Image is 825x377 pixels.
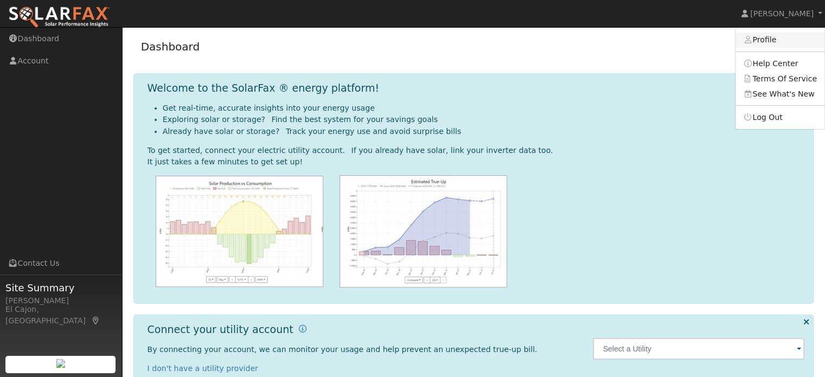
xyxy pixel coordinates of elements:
[148,145,805,156] div: To get started, connect your electric utility account. If you already have solar, link your inver...
[148,323,293,336] h1: Connect your utility account
[148,345,538,354] span: By connecting your account, we can monitor your usage and help prevent an unexpected true-up bill.
[56,359,65,368] img: retrieve
[736,33,824,48] a: Profile
[163,103,805,114] li: Get real-time, accurate insights into your energy usage
[750,9,814,18] span: [PERSON_NAME]
[593,338,804,360] input: Select a Utility
[141,40,200,53] a: Dashboard
[736,86,824,101] a: See What's New
[148,82,379,94] h1: Welcome to the SolarFax ® energy platform!
[163,126,805,137] li: Already have solar or storage? Track your energy use and avoid surprise bills
[148,156,805,168] div: It just takes a few minutes to get set up!
[91,316,101,325] a: Map
[736,56,824,71] a: Help Center
[163,114,805,125] li: Exploring solar or storage? Find the best system for your savings goals
[5,304,116,327] div: El Cajon, [GEOGRAPHIC_DATA]
[736,110,824,125] a: Log Out
[5,295,116,306] div: [PERSON_NAME]
[8,6,110,29] img: SolarFax
[148,364,258,373] a: I don't have a utility provider
[5,280,116,295] span: Site Summary
[736,71,824,86] a: Terms Of Service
